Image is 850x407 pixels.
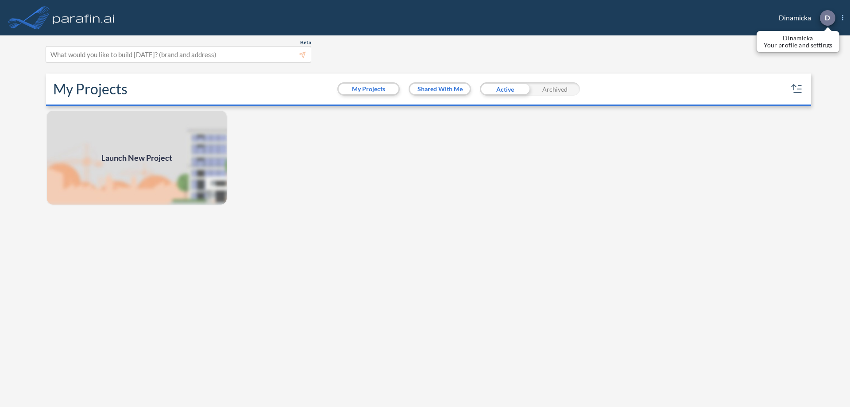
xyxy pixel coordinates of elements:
[764,35,832,42] p: Dinamicka
[480,82,530,96] div: Active
[46,110,228,205] img: add
[825,14,830,22] p: D
[101,152,172,164] span: Launch New Project
[764,42,832,49] p: Your profile and settings
[53,81,127,97] h2: My Projects
[790,82,804,96] button: sort
[339,84,398,94] button: My Projects
[46,110,228,205] a: Launch New Project
[51,9,116,27] img: logo
[410,84,470,94] button: Shared With Me
[530,82,580,96] div: Archived
[300,39,311,46] span: Beta
[765,10,843,26] div: Dinamicka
